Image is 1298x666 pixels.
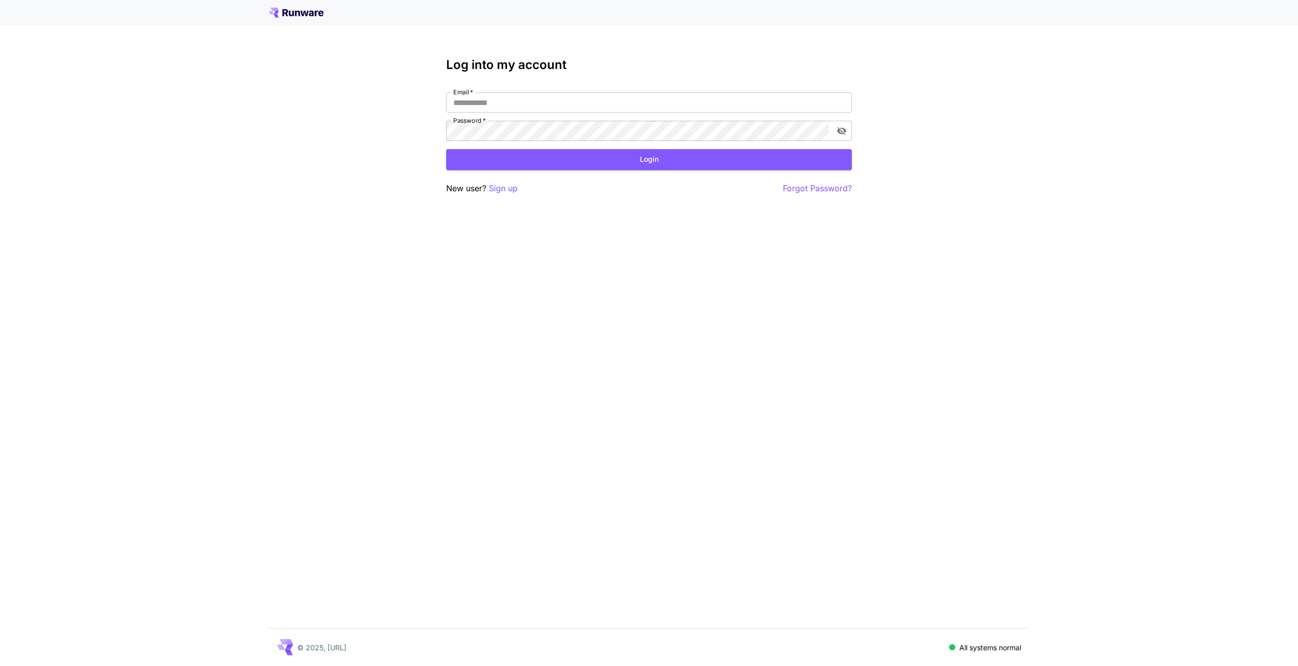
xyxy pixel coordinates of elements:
p: All systems normal [959,642,1021,653]
button: toggle password visibility [833,122,851,140]
p: New user? [446,182,518,195]
p: © 2025, [URL] [297,642,346,653]
label: Email [453,88,473,96]
button: Forgot Password? [783,182,852,195]
button: Login [446,149,852,170]
label: Password [453,116,486,125]
h3: Log into my account [446,58,852,72]
button: Sign up [489,182,518,195]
